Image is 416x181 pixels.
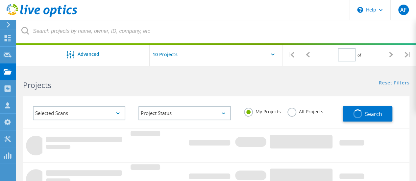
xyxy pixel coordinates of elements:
[357,7,363,13] svg: \n
[365,110,382,118] span: Search
[283,43,300,66] div: |
[343,106,392,122] button: Search
[33,106,125,120] div: Selected Scans
[379,80,409,86] a: Reset Filters
[399,43,416,66] div: |
[244,108,281,114] label: My Projects
[400,7,406,12] span: AF
[287,108,323,114] label: All Projects
[78,52,99,57] span: Advanced
[357,52,361,58] span: of
[23,80,51,90] b: Projects
[138,106,231,120] div: Project Status
[7,14,77,18] a: Live Optics Dashboard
